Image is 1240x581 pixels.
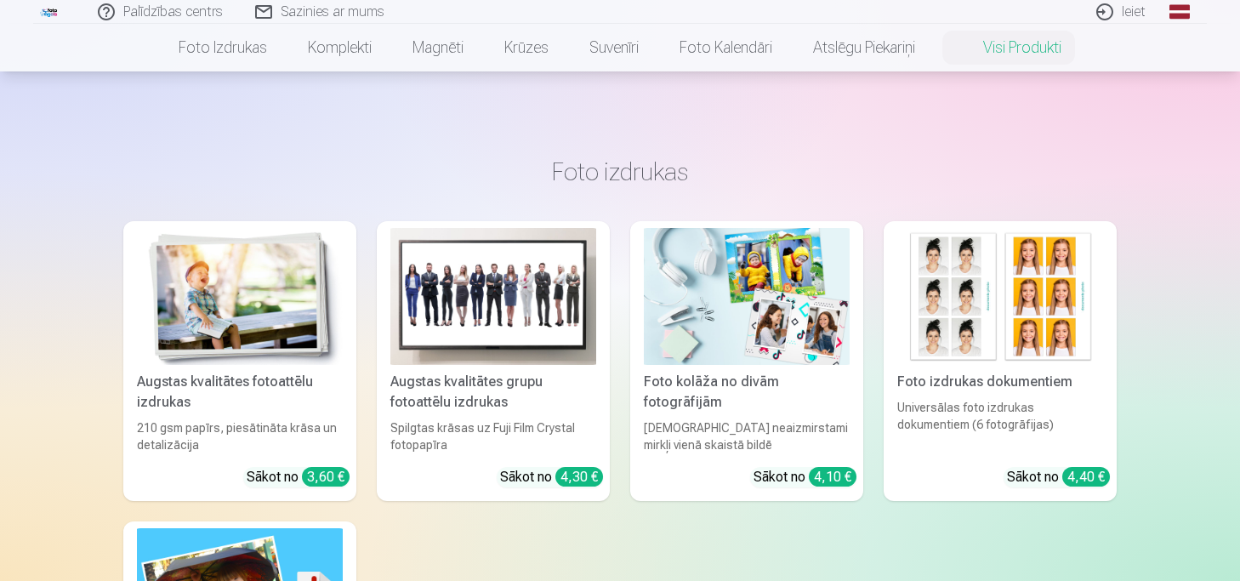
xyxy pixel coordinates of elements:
div: Sākot no [500,467,603,487]
div: 4,40 € [1062,467,1110,487]
div: Spilgtas krāsas uz Fuji Film Crystal fotopapīra [384,419,603,453]
a: Foto kalendāri [659,24,793,71]
div: 4,10 € [809,467,856,487]
div: Sākot no [754,467,856,487]
img: Foto kolāža no divām fotogrāfijām [644,228,850,365]
div: Augstas kvalitātes fotoattēlu izdrukas [130,372,350,413]
a: Visi produkti [936,24,1082,71]
a: Augstas kvalitātes grupu fotoattēlu izdrukasAugstas kvalitātes grupu fotoattēlu izdrukasSpilgtas ... [377,221,610,501]
div: Foto kolāža no divām fotogrāfijām [637,372,856,413]
a: Foto izdrukas [158,24,287,71]
div: Augstas kvalitātes grupu fotoattēlu izdrukas [384,372,603,413]
a: Suvenīri [569,24,659,71]
a: Foto kolāža no divām fotogrāfijāmFoto kolāža no divām fotogrāfijām[DEMOGRAPHIC_DATA] neaizmirstam... [630,221,863,501]
a: Magnēti [392,24,484,71]
h3: Foto izdrukas [137,157,1103,187]
a: Foto izdrukas dokumentiemFoto izdrukas dokumentiemUniversālas foto izdrukas dokumentiem (6 fotogr... [884,221,1117,501]
a: Krūzes [484,24,569,71]
a: Augstas kvalitātes fotoattēlu izdrukasAugstas kvalitātes fotoattēlu izdrukas210 gsm papīrs, piesā... [123,221,356,501]
img: Augstas kvalitātes grupu fotoattēlu izdrukas [390,228,596,365]
div: [DEMOGRAPHIC_DATA] neaizmirstami mirkļi vienā skaistā bildē [637,419,856,453]
img: /fa1 [40,7,59,17]
img: Foto izdrukas dokumentiem [897,228,1103,365]
div: Foto izdrukas dokumentiem [890,372,1110,392]
div: Sākot no [1007,467,1110,487]
div: 4,30 € [555,467,603,487]
div: Universālas foto izdrukas dokumentiem (6 fotogrāfijas) [890,399,1110,453]
img: Augstas kvalitātes fotoattēlu izdrukas [137,228,343,365]
div: Sākot no [247,467,350,487]
div: 3,60 € [302,467,350,487]
a: Komplekti [287,24,392,71]
div: 210 gsm papīrs, piesātināta krāsa un detalizācija [130,419,350,453]
a: Atslēgu piekariņi [793,24,936,71]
